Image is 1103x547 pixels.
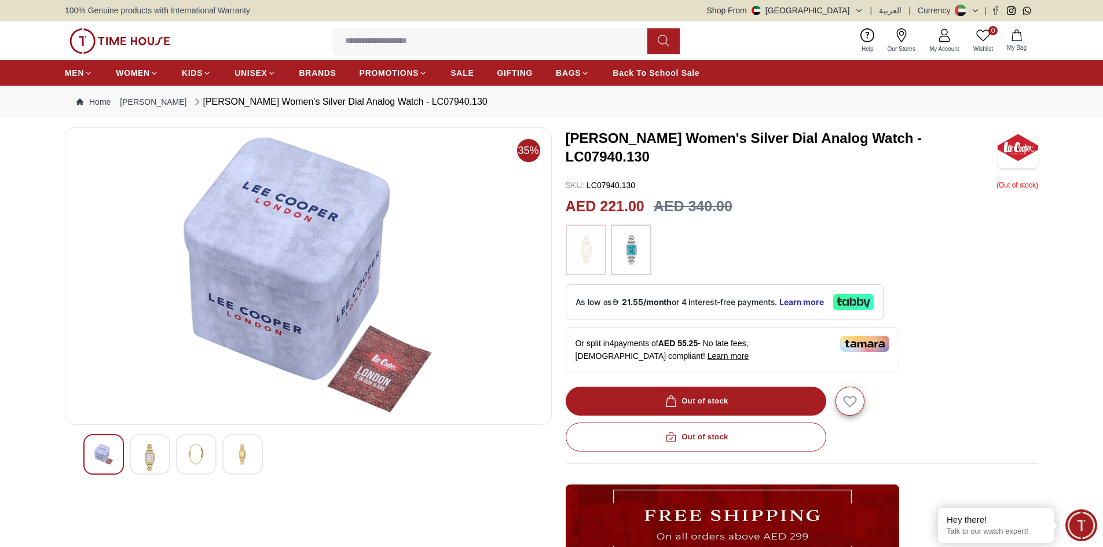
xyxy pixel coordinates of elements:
[966,26,1000,56] a: 0Wishlist
[299,67,336,79] span: BRANDS
[658,339,698,348] span: AED 55.25
[140,444,160,471] img: Lee Cooper Women's Silver Dial Analog Watch - LC07940.130
[497,67,533,79] span: GIFTING
[969,45,998,53] span: Wishlist
[566,327,899,372] div: Or split in 4 payments of - No late fees, [DEMOGRAPHIC_DATA] compliant!
[1023,6,1031,15] a: Whatsapp
[234,67,267,79] span: UNISEX
[497,63,533,83] a: GIFTING
[76,96,111,108] a: Home
[984,5,987,16] span: |
[1065,509,1097,541] div: Chat Widget
[988,26,998,35] span: 0
[918,5,955,16] div: Currency
[566,129,998,166] h3: [PERSON_NAME] Women's Silver Dial Analog Watch - LC07940.130
[613,63,699,83] a: Back To School Sale
[116,67,150,79] span: WOMEN
[186,444,207,465] img: Lee Cooper Women's Silver Dial Analog Watch - LC07940.130
[613,67,699,79] span: Back To School Sale
[93,444,114,465] img: Lee Cooper Women's Silver Dial Analog Watch - LC07940.130
[556,67,581,79] span: BAGS
[1000,27,1034,54] button: My Bag
[65,86,1038,118] nav: Breadcrumb
[855,26,881,56] a: Help
[991,6,1000,15] a: Facebook
[908,5,911,16] span: |
[65,63,93,83] a: MEN
[556,63,589,83] a: BAGS
[752,6,761,15] img: United Arab Emirates
[192,95,488,109] div: [PERSON_NAME] Women's Silver Dial Analog Watch - LC07940.130
[450,63,474,83] a: SALE
[517,139,540,162] span: 35%
[65,5,250,16] span: 100% Genuine products with International Warranty
[870,5,873,16] span: |
[1007,6,1016,15] a: Instagram
[708,351,749,361] span: Learn more
[566,181,585,190] span: SKU :
[571,230,600,270] img: ...
[881,26,922,56] a: Our Stores
[566,196,644,218] h2: AED 221.00
[998,127,1038,168] img: Lee Cooper Women's Silver Dial Analog Watch - LC07940.130
[654,196,732,218] h3: AED 340.00
[1002,43,1031,52] span: My Bag
[707,5,863,16] button: Shop From[GEOGRAPHIC_DATA]
[947,527,1045,537] p: Talk to our watch expert!
[182,67,203,79] span: KIDS
[566,179,636,191] p: LC07940.130
[857,45,878,53] span: Help
[996,179,1038,191] p: ( Out of stock )
[360,67,419,79] span: PROMOTIONS
[879,5,902,16] button: العربية
[232,444,253,465] img: Lee Cooper Women's Silver Dial Analog Watch - LC07940.130
[840,336,889,352] img: Tamara
[617,230,646,270] img: ...
[65,67,84,79] span: MEN
[120,96,186,108] a: [PERSON_NAME]
[947,514,1045,526] div: Hey there!
[116,63,159,83] a: WOMEN
[75,137,542,415] img: Lee Cooper Women's Silver Dial Analog Watch - LC07940.130
[360,63,428,83] a: PROMOTIONS
[925,45,964,53] span: My Account
[234,63,276,83] a: UNISEX
[69,28,170,54] img: ...
[450,67,474,79] span: SALE
[299,63,336,83] a: BRANDS
[883,45,920,53] span: Our Stores
[182,63,211,83] a: KIDS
